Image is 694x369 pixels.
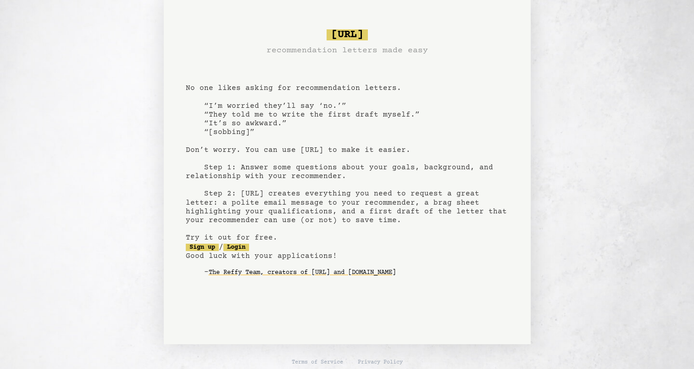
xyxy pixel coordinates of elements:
a: Privacy Policy [358,359,403,366]
a: Sign up [186,244,219,251]
h3: recommendation letters made easy [266,44,428,57]
pre: No one likes asking for recommendation letters. “I’m worried they’ll say ‘no.’” “They told me to ... [186,26,509,295]
a: The Reffy Team, creators of [URL] and [DOMAIN_NAME] [209,265,396,280]
a: Login [223,244,249,251]
div: - [204,268,509,277]
span: [URL] [327,29,368,40]
a: Terms of Service [292,359,343,366]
